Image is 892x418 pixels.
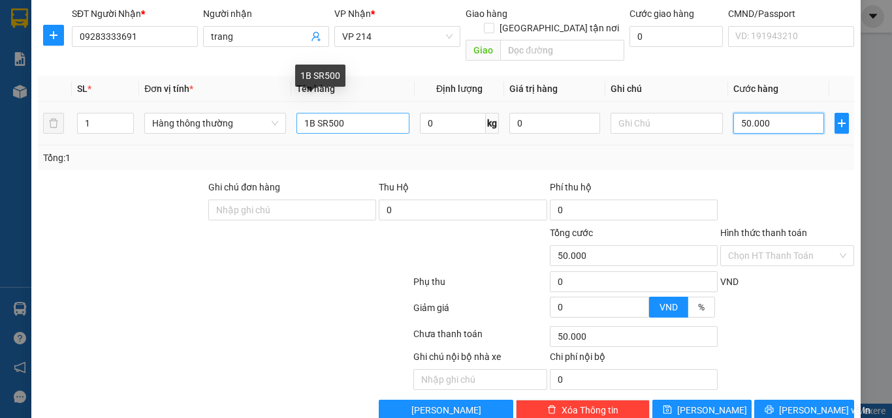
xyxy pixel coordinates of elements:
input: Nhập ghi chú [413,369,547,390]
span: Xóa Thông tin [562,403,618,417]
input: Ghi Chú [611,113,724,134]
span: Hàng thông thường [152,113,278,133]
button: delete [43,113,64,134]
input: Ghi chú đơn hàng [208,200,376,220]
input: 0 [509,113,599,134]
div: Người nhận [203,7,329,21]
span: Giao [466,40,500,61]
button: plus [835,113,850,134]
span: [PERSON_NAME] [411,403,481,417]
span: user-add [311,31,321,42]
label: Cước giao hàng [629,8,694,19]
span: VND [720,276,739,287]
span: VND [660,302,678,312]
label: Hình thức thanh toán [720,228,807,238]
div: SĐT Người Nhận [72,7,198,21]
span: Thu Hộ [379,182,409,192]
span: [GEOGRAPHIC_DATA] tận nơi [494,21,624,35]
div: Chi phí nội bộ [550,350,718,369]
span: [PERSON_NAME] [677,403,747,417]
span: % [698,302,705,312]
span: plus [44,30,63,40]
span: VP Nhận [334,8,371,19]
span: Định lượng [436,83,483,94]
div: Tổng: 1 [43,151,345,165]
input: VD: Bàn, Ghế [296,113,409,134]
span: Cước hàng [733,83,778,94]
span: VP 214 [342,27,453,46]
span: Tổng cước [550,228,593,238]
div: Phụ thu [412,275,549,297]
button: plus [43,25,64,46]
div: Chưa thanh toán [412,327,549,350]
span: SL [77,83,88,94]
span: Giá trị hàng [509,83,558,94]
span: kg [486,113,499,134]
div: Phí thu hộ [550,180,718,200]
span: delete [547,405,556,415]
div: 1B SR500 [295,65,345,87]
span: [PERSON_NAME] và In [779,403,870,417]
input: Dọc đường [500,40,624,61]
div: CMND/Passport [728,7,854,21]
th: Ghi chú [605,76,729,102]
input: Cước giao hàng [629,26,723,47]
span: Giao hàng [466,8,507,19]
span: plus [835,118,849,128]
div: Ghi chú nội bộ nhà xe [413,350,547,369]
div: Giảm giá [412,301,549,323]
label: Ghi chú đơn hàng [208,182,280,192]
span: save [663,405,672,415]
span: printer [765,405,774,415]
span: Đơn vị tính [144,83,193,94]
